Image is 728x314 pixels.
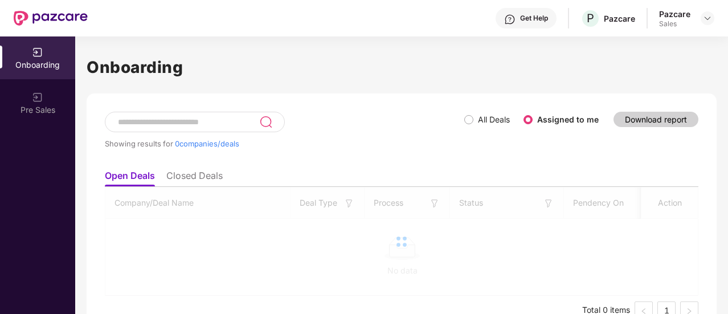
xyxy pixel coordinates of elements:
[105,170,155,186] li: Open Deals
[537,115,599,124] label: Assigned to me
[105,139,464,148] div: Showing results for
[175,139,239,148] span: 0 companies/deals
[614,112,698,127] button: Download report
[32,92,43,103] img: svg+xml;base64,PHN2ZyB3aWR0aD0iMjAiIGhlaWdodD0iMjAiIHZpZXdCb3g9IjAgMCAyMCAyMCIgZmlsbD0ibm9uZSIgeG...
[166,170,223,186] li: Closed Deals
[604,13,635,24] div: Pazcare
[659,19,690,28] div: Sales
[504,14,516,25] img: svg+xml;base64,PHN2ZyBpZD0iSGVscC0zMngzMiIgeG1sbnM9Imh0dHA6Ly93d3cudzMub3JnLzIwMDAvc3ZnIiB3aWR0aD...
[587,11,594,25] span: P
[520,14,548,23] div: Get Help
[14,11,88,26] img: New Pazcare Logo
[703,14,712,23] img: svg+xml;base64,PHN2ZyBpZD0iRHJvcGRvd24tMzJ4MzIiIHhtbG5zPSJodHRwOi8vd3d3LnczLm9yZy8yMDAwL3N2ZyIgd2...
[259,115,272,129] img: svg+xml;base64,PHN2ZyB3aWR0aD0iMjQiIGhlaWdodD0iMjUiIHZpZXdCb3g9IjAgMCAyNCAyNSIgZmlsbD0ibm9uZSIgeG...
[32,47,43,58] img: svg+xml;base64,PHN2ZyB3aWR0aD0iMjAiIGhlaWdodD0iMjAiIHZpZXdCb3g9IjAgMCAyMCAyMCIgZmlsbD0ibm9uZSIgeG...
[87,55,717,80] h1: Onboarding
[478,115,510,124] label: All Deals
[659,9,690,19] div: Pazcare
